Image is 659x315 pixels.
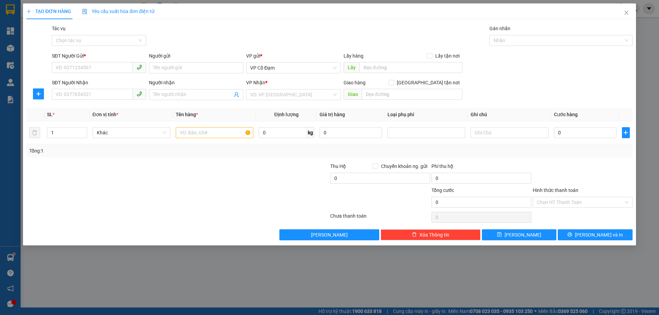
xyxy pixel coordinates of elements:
[234,92,240,97] span: user-add
[97,128,166,138] span: Khác
[385,108,468,121] th: Loại phụ phí
[344,89,362,100] span: Giao
[505,231,542,239] span: [PERSON_NAME]
[320,127,382,138] input: 0
[344,53,363,59] span: Lấy hàng
[554,112,578,117] span: Cước hàng
[29,147,254,155] div: Tổng: 1
[622,127,629,138] button: plus
[533,187,578,193] label: Hình thức thanh toán
[489,26,510,31] label: Gán nhãn
[176,127,253,138] input: VD: Bàn, Ghế
[419,231,449,239] span: Xóa Thông tin
[558,229,633,240] button: printer[PERSON_NAME] và In
[431,162,531,173] div: Phí thu hộ
[82,9,154,14] span: Yêu cầu xuất hóa đơn điện tử
[329,212,431,224] div: Chưa thanh toán
[575,231,623,239] span: [PERSON_NAME] và In
[311,231,348,239] span: [PERSON_NAME]
[617,3,636,23] button: Close
[246,52,341,60] div: VP gửi
[431,187,454,193] span: Tổng cước
[362,89,462,100] input: Dọc đường
[149,79,243,86] div: Người nhận
[394,79,462,86] span: [GEOGRAPHIC_DATA] tận nơi
[29,127,40,138] button: delete
[251,63,337,73] span: VP Cổ Đạm
[246,80,266,85] span: VP Nhận
[82,9,88,14] img: icon
[26,9,31,14] span: plus
[149,52,243,60] div: Người gửi
[137,64,142,70] span: phone
[26,9,71,14] span: TẠO ĐƠN HÀNG
[137,91,142,97] span: phone
[93,112,118,117] span: Đơn vị tính
[497,232,502,238] span: save
[432,52,462,60] span: Lấy tận nơi
[378,162,430,170] span: Chuyển khoản ng. gửi
[176,112,198,117] span: Tên hàng
[624,10,629,15] span: close
[330,163,346,169] span: Thu Hộ
[468,108,551,121] th: Ghi chú
[471,127,548,138] input: Ghi Chú
[307,127,314,138] span: kg
[52,52,146,60] div: SĐT Người Gửi
[482,229,556,240] button: save[PERSON_NAME]
[381,229,481,240] button: deleteXóa Thông tin
[622,130,629,135] span: plus
[52,79,146,86] div: SĐT Người Nhận
[320,112,345,117] span: Giá trị hàng
[33,88,44,99] button: plus
[344,62,359,73] span: Lấy
[52,26,66,31] label: Tác vụ
[567,232,572,238] span: printer
[274,112,299,117] span: Định lượng
[344,80,366,85] span: Giao hàng
[412,232,417,238] span: delete
[47,112,53,117] span: SL
[33,91,44,97] span: plus
[280,229,380,240] button: [PERSON_NAME]
[359,62,462,73] input: Dọc đường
